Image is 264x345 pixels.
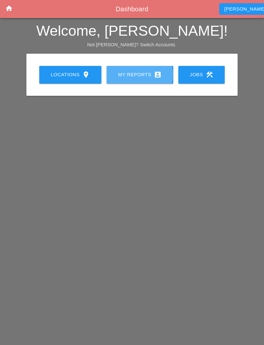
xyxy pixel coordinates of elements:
[82,71,90,78] i: location_on
[87,42,138,47] span: Not [PERSON_NAME]?
[140,42,175,47] a: Switch Accounts
[178,66,225,84] a: Jobs
[39,66,101,84] a: Locations
[189,71,215,78] div: Jobs
[107,66,173,84] a: My Reports
[117,71,163,78] div: My Reports
[206,71,213,78] i: construction
[50,71,91,78] div: Locations
[5,5,13,12] i: home
[116,5,148,13] span: Dashboard
[154,71,162,78] i: account_box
